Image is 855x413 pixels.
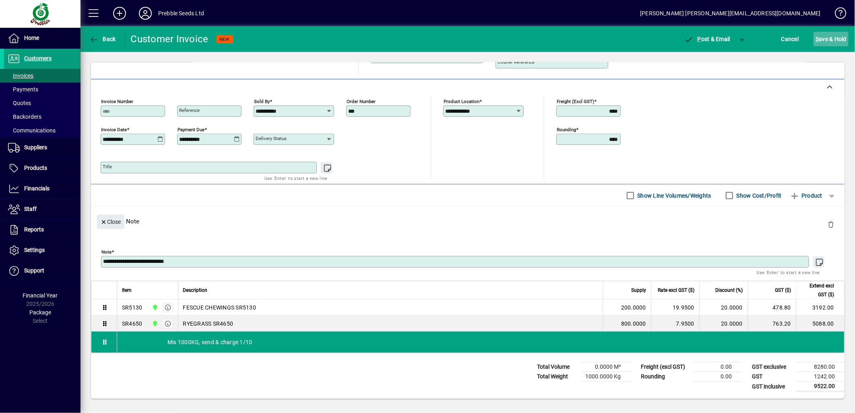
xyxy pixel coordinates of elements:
label: Show Cost/Profit [735,192,782,200]
td: GST [748,372,796,382]
span: S [816,36,819,42]
mat-hint: Use 'Enter' to start a new line [757,268,820,277]
button: Profile [132,6,158,21]
a: Support [4,261,81,281]
mat-label: Product location [444,99,479,104]
mat-label: Sold by [254,99,270,104]
mat-label: Rounding [557,127,576,132]
span: Suppliers [24,144,47,151]
td: 1000.0000 Kg [581,372,630,382]
span: Discount (%) [715,286,743,295]
td: GST exclusive [748,362,796,372]
span: Quotes [8,100,31,106]
span: CHRISTCHURCH [150,319,159,328]
button: Cancel [779,32,801,46]
div: SR4650 [122,320,142,328]
span: NEW [220,37,230,42]
span: Home [24,35,39,41]
span: Products [24,165,47,171]
span: Description [183,286,208,295]
span: Customers [24,55,52,62]
a: Suppliers [4,138,81,158]
td: 8280.00 [796,362,845,372]
a: Staff [4,199,81,219]
div: Prebble Seeds Ltd [158,7,204,20]
td: Total Volume [533,362,581,372]
td: 478.80 [748,299,796,316]
a: Invoices [4,69,81,83]
span: Invoices [8,72,33,79]
span: 200.0000 [621,304,646,312]
span: Staff [24,206,37,212]
div: Mix 1000KG, send & charge 1/10 [117,332,844,353]
span: Supply [631,286,646,295]
span: Package [29,309,51,316]
mat-label: Freight (excl GST) [557,99,594,104]
td: 3192.00 [796,299,844,316]
a: Home [4,28,81,48]
mat-label: Reference [179,107,200,113]
div: [PERSON_NAME] [PERSON_NAME][EMAIL_ADDRESS][DOMAIN_NAME] [640,7,821,20]
span: Reports [24,226,44,233]
span: 800.0000 [621,320,646,328]
td: Freight (excl GST) [637,362,693,372]
td: Rounding [637,372,693,382]
td: 0.00 [693,372,741,382]
button: Save & Hold [814,32,849,46]
app-page-header-button: Delete [821,221,841,228]
button: Post & Email [679,32,734,46]
button: Add [107,6,132,21]
span: Product [790,189,822,202]
div: Note [91,206,845,236]
mat-label: Title [103,164,112,169]
span: Payments [8,86,38,93]
span: Extend excl GST ($) [801,281,834,299]
button: Back [87,32,118,46]
app-page-header-button: Back [81,32,125,46]
span: Cancel [781,33,799,45]
button: Product [786,188,826,203]
mat-label: Invoice date [101,127,127,132]
span: Backorders [8,114,41,120]
span: Item [122,286,132,295]
span: ave & Hold [816,33,847,45]
td: 20.0000 [699,299,748,316]
td: 20.0000 [699,316,748,332]
span: Financial Year [23,292,58,299]
a: Backorders [4,110,81,124]
div: 19.9500 [656,304,694,312]
span: ost & Email [684,36,730,42]
span: GST ($) [775,286,791,295]
span: RYEGRASS SR4650 [183,320,233,328]
td: 1242.00 [796,372,845,382]
td: GST inclusive [748,382,796,392]
td: 0.0000 M³ [581,362,630,372]
td: 763.20 [748,316,796,332]
span: Settings [24,247,45,253]
span: Close [100,215,121,229]
button: Delete [821,215,841,234]
a: Knowledge Base [829,2,845,28]
td: 5088.00 [796,316,844,332]
span: Rate excl GST ($) [658,286,694,295]
app-page-header-button: Close [95,218,126,225]
span: Support [24,267,44,274]
td: Total Weight [533,372,581,382]
a: Financials [4,179,81,199]
span: Back [89,36,116,42]
label: Show Line Volumes/Weights [636,192,711,200]
span: Financials [24,185,50,192]
button: Close [97,215,124,229]
mat-label: Delivery status [256,136,287,141]
mat-label: Invoice number [101,99,133,104]
td: 9522.00 [796,382,845,392]
a: Settings [4,240,81,260]
a: Quotes [4,96,81,110]
a: Communications [4,124,81,137]
td: 0.00 [693,362,741,372]
a: Products [4,158,81,178]
div: SR5130 [122,304,142,312]
mat-label: Payment due [178,127,204,132]
mat-label: Order number [347,99,376,104]
mat-hint: Use 'Enter' to start a new line [264,173,328,183]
